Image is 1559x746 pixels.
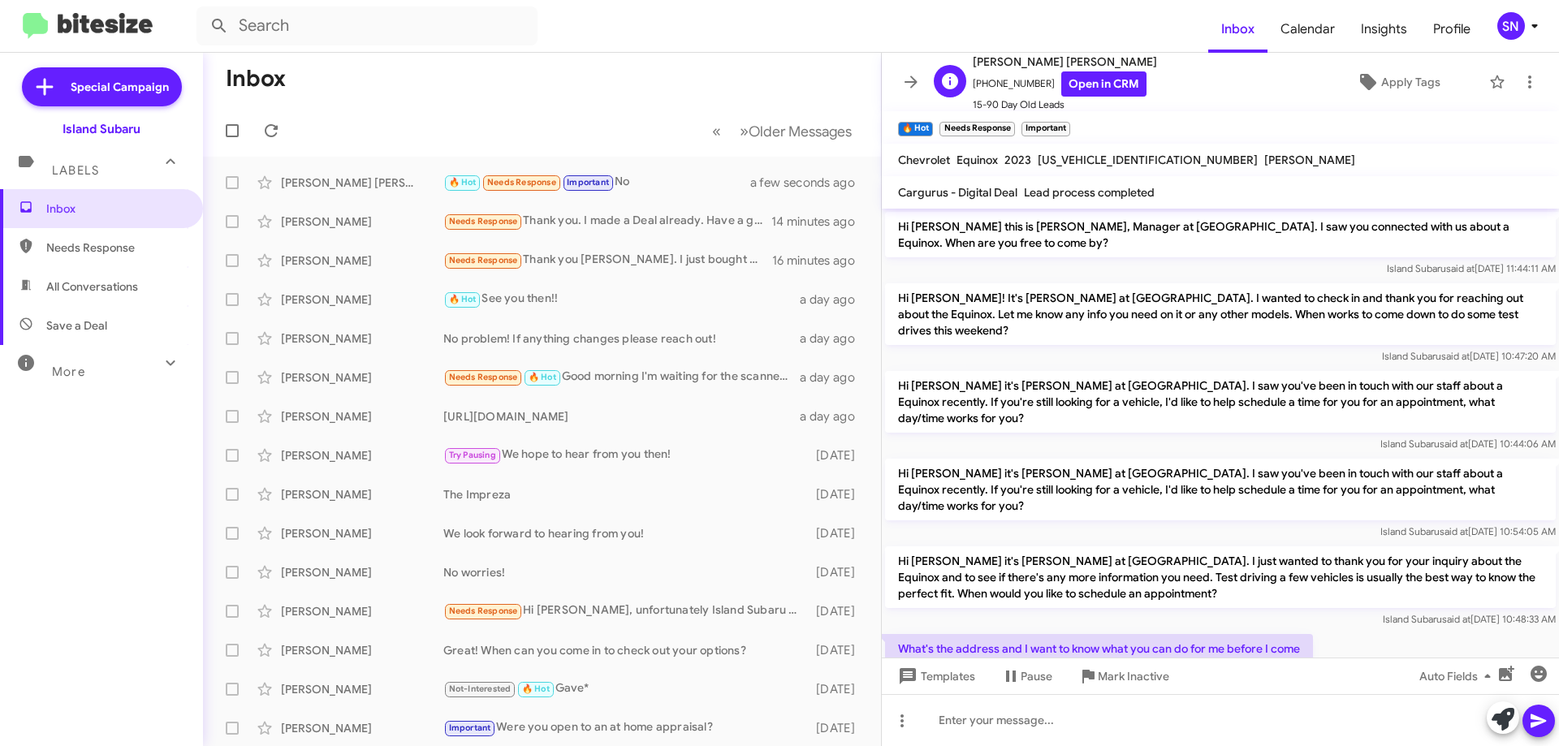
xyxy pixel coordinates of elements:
a: Inbox [1208,6,1267,53]
p: Hi [PERSON_NAME] this is [PERSON_NAME], Manager at [GEOGRAPHIC_DATA]. I saw you connected with us... [885,212,1556,257]
span: 🔥 Hot [529,372,556,382]
div: [PERSON_NAME] [281,564,443,580]
div: [PERSON_NAME] [281,213,443,230]
p: Hi [PERSON_NAME] it's [PERSON_NAME] at [GEOGRAPHIC_DATA]. I saw you've been in touch with our sta... [885,459,1556,520]
span: Island Subaru [DATE] 10:47:20 AM [1382,350,1556,362]
div: [DATE] [808,681,868,697]
div: [DATE] [808,486,868,502]
a: Insights [1348,6,1420,53]
div: Thank you [PERSON_NAME]. I just bought a Grand Cherokee. [443,251,772,270]
small: Needs Response [939,122,1014,136]
div: [PERSON_NAME] [281,486,443,502]
span: « [712,121,721,141]
div: Were you open to an at home appraisal? [443,718,808,737]
span: 15-90 Day Old Leads [973,97,1157,113]
span: said at [1440,525,1468,537]
h1: Inbox [226,66,286,92]
span: Island Subaru [DATE] 11:44:11 AM [1387,262,1556,274]
div: a day ago [800,369,868,386]
div: Island Subaru [63,121,140,137]
span: said at [1446,262,1475,274]
div: No [443,173,771,192]
p: Hi [PERSON_NAME] it's [PERSON_NAME] at [GEOGRAPHIC_DATA]. I saw you've been in touch with our sta... [885,371,1556,433]
span: Needs Response [449,255,518,265]
div: SN [1497,12,1525,40]
small: Important [1021,122,1070,136]
span: » [740,121,749,141]
div: [DATE] [808,720,868,736]
a: Open in CRM [1061,71,1147,97]
span: Important [449,722,491,733]
div: a few seconds ago [771,175,868,191]
span: 🔥 Hot [449,177,477,188]
div: [PERSON_NAME] [281,330,443,347]
div: [PERSON_NAME] [281,525,443,541]
button: Next [730,114,862,148]
p: What's the address and I want to know what you can do for me before I come [885,634,1313,663]
div: 14 minutes ago [771,213,868,230]
div: 16 minutes ago [772,252,868,269]
span: Save a Deal [46,317,107,334]
div: [DATE] [808,564,868,580]
div: [DATE] [808,447,868,464]
div: [PERSON_NAME] [281,447,443,464]
span: 🔥 Hot [522,683,550,694]
div: We hope to hear from you then! [443,446,808,464]
input: Search [196,6,538,45]
span: Island Subaru [DATE] 10:44:06 AM [1380,438,1556,450]
div: [PERSON_NAME] [281,252,443,269]
span: Needs Response [487,177,556,188]
span: Needs Response [449,372,518,382]
div: [PERSON_NAME] [281,291,443,308]
span: Special Campaign [71,79,169,95]
span: Labels [52,163,99,178]
a: Special Campaign [22,67,182,106]
span: [PERSON_NAME] [1264,153,1355,167]
span: Important [567,177,609,188]
button: Auto Fields [1406,662,1510,691]
span: Lead process completed [1024,185,1155,200]
small: 🔥 Hot [898,122,933,136]
div: [PERSON_NAME] [PERSON_NAME] [281,175,443,191]
div: [DATE] [808,525,868,541]
span: All Conversations [46,278,138,295]
div: [PERSON_NAME] [281,369,443,386]
span: Auto Fields [1419,662,1497,691]
nav: Page navigation example [703,114,862,148]
span: [PERSON_NAME] [PERSON_NAME] [973,52,1157,71]
div: [PERSON_NAME] [281,642,443,658]
div: [DATE] [808,603,868,619]
div: We look forward to hearing from you! [443,525,808,541]
div: Hi [PERSON_NAME], unfortunately Island Subaru didn't value my trade-in at a price I anticipated. [443,602,808,620]
div: See you then!! [443,290,800,308]
div: [PERSON_NAME] [281,681,443,697]
a: Calendar [1267,6,1348,53]
span: Cargurus - Digital Deal [898,185,1017,200]
div: No worries! [443,564,808,580]
span: Needs Response [46,239,184,256]
div: Gave* [443,679,808,698]
span: 2023 [1004,153,1031,167]
a: Profile [1420,6,1483,53]
div: [PERSON_NAME] [281,720,443,736]
span: Island Subaru [DATE] 10:54:05 AM [1380,525,1556,537]
p: Hi [PERSON_NAME] it's [PERSON_NAME] at [GEOGRAPHIC_DATA]. I just wanted to thank you for your inq... [885,546,1556,608]
div: a day ago [800,408,868,425]
span: said at [1440,438,1468,450]
div: Thank you. I made a Deal already. Have a good one! [443,212,771,231]
span: Island Subaru [DATE] 10:48:33 AM [1383,613,1556,625]
span: Not-Interested [449,683,512,694]
button: SN [1483,12,1541,40]
span: said at [1441,350,1470,362]
div: [PERSON_NAME] [281,603,443,619]
span: Chevrolet [898,153,950,167]
span: Equinox [957,153,998,167]
button: Templates [882,662,988,691]
div: No problem! If anything changes please reach out! [443,330,800,347]
div: a day ago [800,291,868,308]
div: [URL][DOMAIN_NAME] [443,408,800,425]
span: Needs Response [449,606,518,616]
